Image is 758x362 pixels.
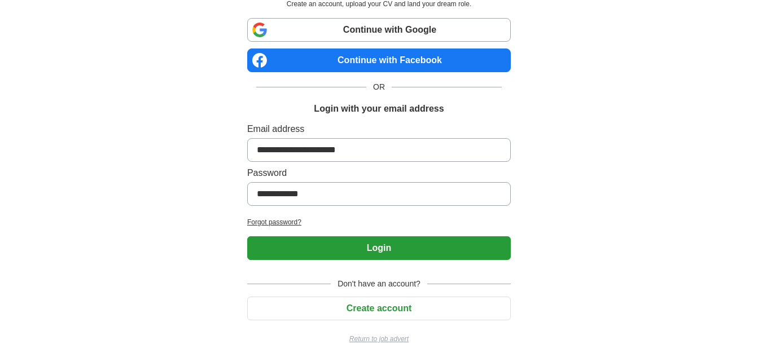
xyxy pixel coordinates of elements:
button: Create account [247,297,511,320]
label: Email address [247,122,511,136]
a: Continue with Facebook [247,48,511,72]
span: OR [366,81,392,93]
button: Login [247,236,511,260]
a: Create account [247,303,511,313]
h1: Login with your email address [314,102,444,116]
label: Password [247,166,511,180]
a: Return to job advert [247,334,511,344]
a: Continue with Google [247,18,511,42]
a: Forgot password? [247,217,511,227]
span: Don't have an account? [331,278,427,290]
